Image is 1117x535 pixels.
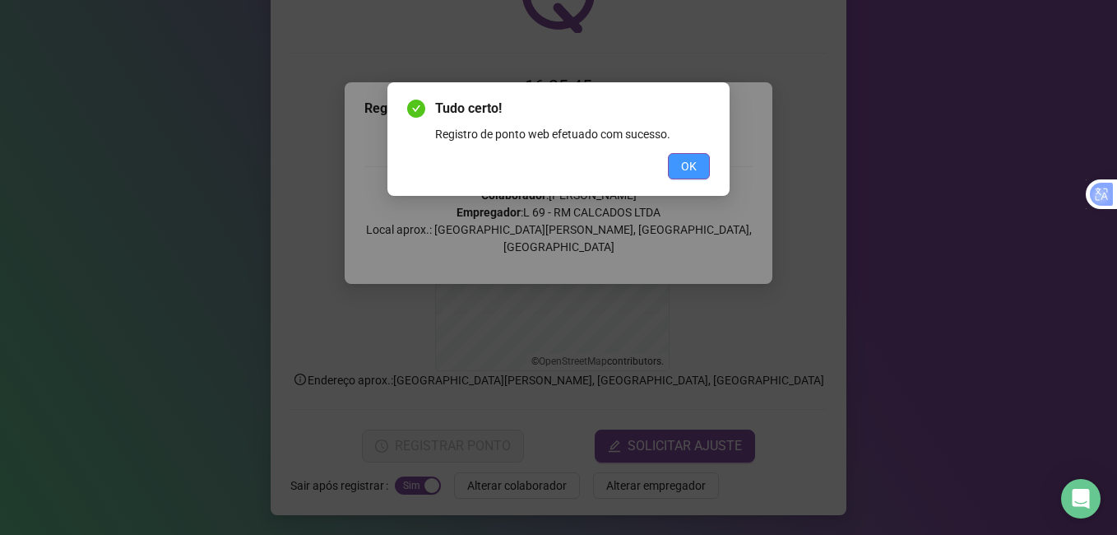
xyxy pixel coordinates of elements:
button: OK [668,153,710,179]
span: check-circle [407,100,425,118]
div: Open Intercom Messenger [1061,479,1101,519]
span: OK [681,157,697,175]
div: Registro de ponto web efetuado com sucesso. [435,125,710,143]
span: Tudo certo! [435,99,710,119]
